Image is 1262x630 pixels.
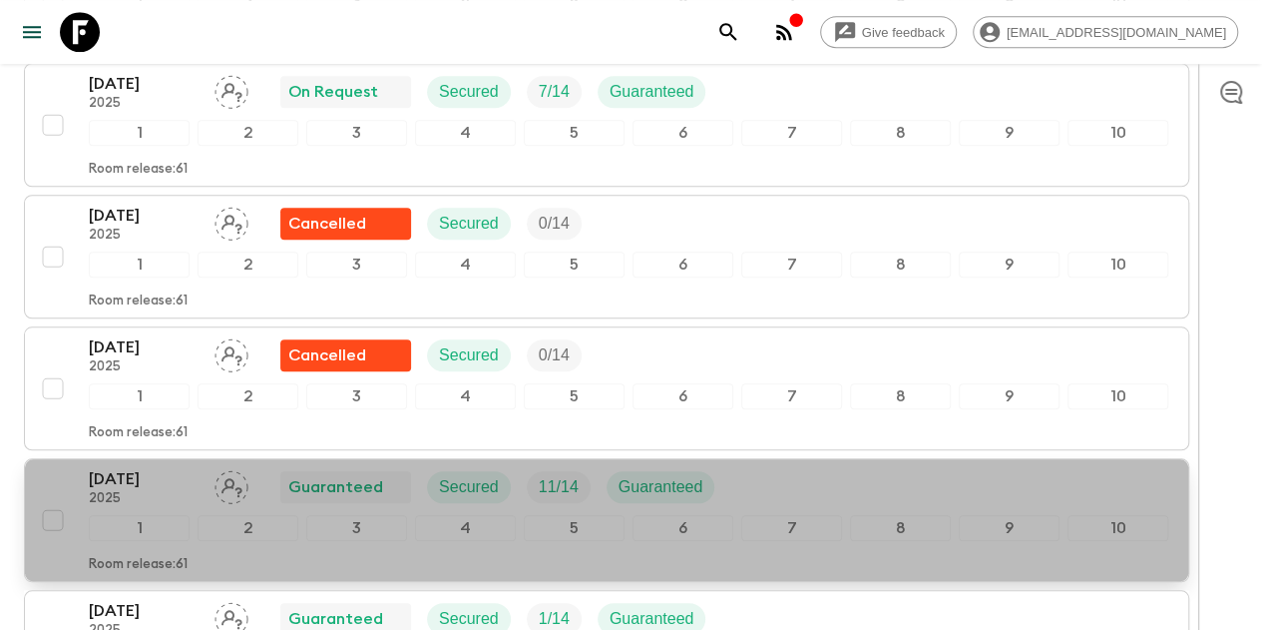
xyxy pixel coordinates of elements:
[415,252,516,278] div: 4
[741,383,842,409] div: 7
[306,515,407,541] div: 3
[632,515,733,541] div: 6
[24,458,1189,582] button: [DATE]2025Assign pack leaderGuaranteedSecuredTrip FillGuaranteed12345678910Room release:61
[996,25,1237,40] span: [EMAIL_ADDRESS][DOMAIN_NAME]
[214,344,248,360] span: Assign pack leader
[198,383,298,409] div: 2
[439,212,499,236] p: Secured
[198,515,298,541] div: 2
[427,208,511,240] div: Secured
[1067,515,1168,541] div: 10
[89,96,199,112] p: 2025
[439,343,499,367] p: Secured
[89,162,188,178] p: Room release: 61
[306,383,407,409] div: 3
[741,515,842,541] div: 7
[198,120,298,146] div: 2
[288,80,378,104] p: On Request
[214,476,248,492] span: Assign pack leader
[850,120,951,146] div: 8
[539,212,570,236] p: 0 / 14
[89,335,199,359] p: [DATE]
[24,195,1189,318] button: [DATE]2025Assign pack leaderFlash Pack cancellationSecuredTrip Fill12345678910Room release:61
[427,471,511,503] div: Secured
[741,252,842,278] div: 7
[959,252,1059,278] div: 9
[280,208,411,240] div: Flash Pack cancellation
[741,120,842,146] div: 7
[24,63,1189,187] button: [DATE]2025Assign pack leaderOn RequestSecuredTrip FillGuaranteed12345678910Room release:61
[820,16,957,48] a: Give feedback
[214,81,248,97] span: Assign pack leader
[89,294,188,310] p: Room release: 61
[439,475,499,499] p: Secured
[959,120,1059,146] div: 9
[959,515,1059,541] div: 9
[415,515,516,541] div: 4
[524,383,625,409] div: 5
[539,343,570,367] p: 0 / 14
[527,208,582,240] div: Trip Fill
[851,25,956,40] span: Give feedback
[973,16,1238,48] div: [EMAIL_ADDRESS][DOMAIN_NAME]
[524,515,625,541] div: 5
[198,252,298,278] div: 2
[89,228,199,244] p: 2025
[1067,383,1168,409] div: 10
[632,252,733,278] div: 6
[89,204,199,228] p: [DATE]
[439,80,499,104] p: Secured
[24,326,1189,450] button: [DATE]2025Assign pack leaderFlash Pack cancellationSecuredTrip Fill12345678910Room release:61
[89,491,199,507] p: 2025
[850,383,951,409] div: 8
[527,471,591,503] div: Trip Fill
[427,76,511,108] div: Secured
[850,515,951,541] div: 8
[539,80,570,104] p: 7 / 14
[214,608,248,624] span: Assign pack leader
[708,12,748,52] button: search adventures
[527,339,582,371] div: Trip Fill
[959,383,1059,409] div: 9
[610,80,694,104] p: Guaranteed
[288,475,383,499] p: Guaranteed
[539,475,579,499] p: 11 / 14
[89,383,190,409] div: 1
[12,12,52,52] button: menu
[524,252,625,278] div: 5
[89,120,190,146] div: 1
[89,425,188,441] p: Room release: 61
[89,72,199,96] p: [DATE]
[89,557,188,573] p: Room release: 61
[850,252,951,278] div: 8
[288,212,366,236] p: Cancelled
[415,120,516,146] div: 4
[214,213,248,229] span: Assign pack leader
[1067,120,1168,146] div: 10
[280,339,411,371] div: Flash Pack cancellation
[619,475,703,499] p: Guaranteed
[89,599,199,623] p: [DATE]
[306,120,407,146] div: 3
[288,343,366,367] p: Cancelled
[306,252,407,278] div: 3
[89,359,199,375] p: 2025
[524,120,625,146] div: 5
[1067,252,1168,278] div: 10
[89,252,190,278] div: 1
[89,467,199,491] p: [DATE]
[89,515,190,541] div: 1
[527,76,582,108] div: Trip Fill
[632,383,733,409] div: 6
[632,120,733,146] div: 6
[415,383,516,409] div: 4
[427,339,511,371] div: Secured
